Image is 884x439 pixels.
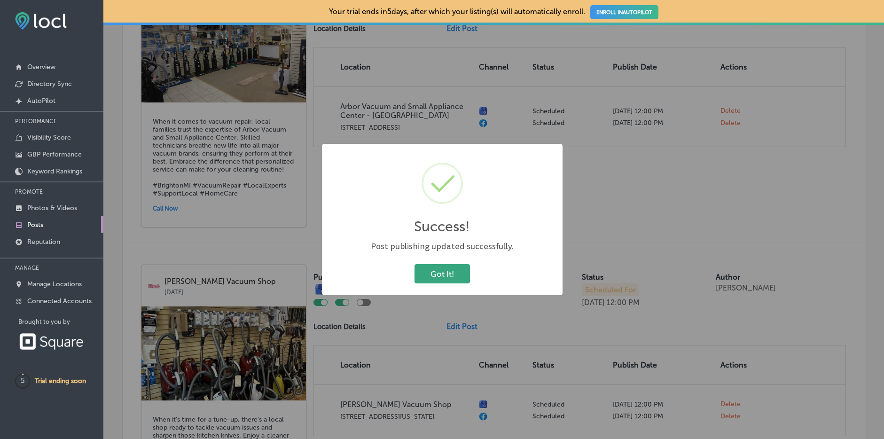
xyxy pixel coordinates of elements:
img: Square [18,333,84,350]
p: Visibility Score [27,133,71,141]
p: Manage Locations [27,280,82,288]
p: Keyword Rankings [27,167,82,175]
p: Posts [27,221,43,229]
p: Photos & Videos [27,204,77,212]
p: Reputation [27,238,60,246]
a: ENROLL INAUTOPILOT [590,5,658,19]
button: Got It! [415,264,470,283]
h2: Success! [414,218,470,235]
p: Directory Sync [27,80,72,88]
img: fda3e92497d09a02dc62c9cd864e3231.png [15,12,67,30]
p: AutoPilot [27,97,55,105]
p: Brought to you by [18,318,103,325]
text: 5 [21,376,25,385]
div: Post publishing updated successfully. [331,241,553,252]
p: Trial ending soon [35,377,86,385]
p: Overview [27,63,55,71]
p: Connected Accounts [27,297,92,305]
p: Your trial ends in 5 days, after which your listing(s) will automatically enroll. [329,7,658,16]
p: GBP Performance [27,150,82,158]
